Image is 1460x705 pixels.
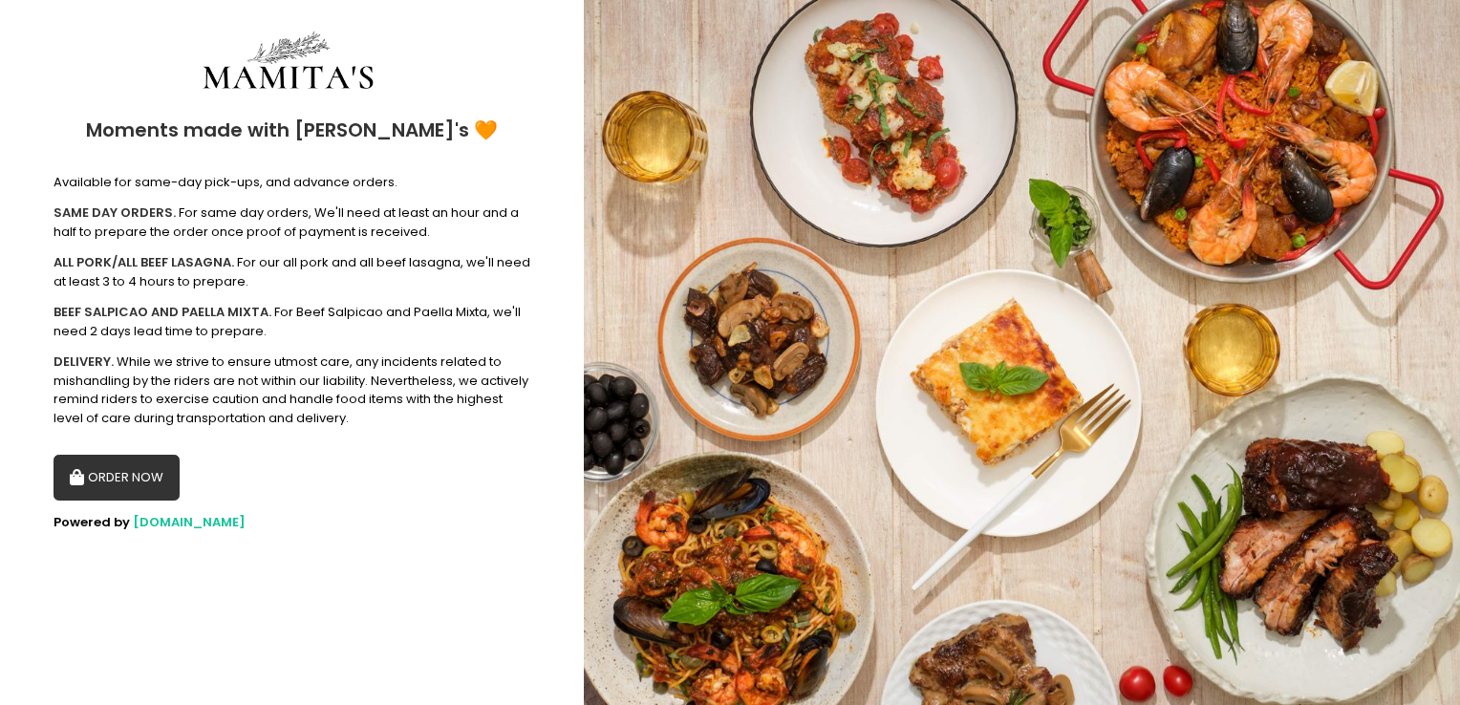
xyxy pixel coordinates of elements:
[54,455,180,501] button: ORDER NOW
[54,203,530,241] div: For same day orders, We'll need at least an hour and a half to prepare the order once proof of pa...
[54,303,530,340] div: For Beef Salpicao and Paella Mixta, we'll need 2 days lead time to prepare.
[54,352,114,371] b: DELIVERY.
[145,29,432,100] img: Mamitas PH
[54,303,271,321] b: BEEF SALPICAO AND PAELLA MIXTA.
[54,100,530,160] div: Moments made with [PERSON_NAME]'s 🧡
[133,513,246,531] a: [DOMAIN_NAME]
[54,253,234,271] b: ALL PORK/ALL BEEF LASAGNA.
[54,173,530,192] div: Available for same-day pick-ups, and advance orders.
[54,513,530,532] div: Powered by
[54,253,530,290] div: For our all pork and all beef lasagna, we'll need at least 3 to 4 hours to prepare.
[54,203,176,222] b: SAME DAY ORDERS.
[54,352,530,427] div: While we strive to ensure utmost care, any incidents related to mishandling by the riders are not...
